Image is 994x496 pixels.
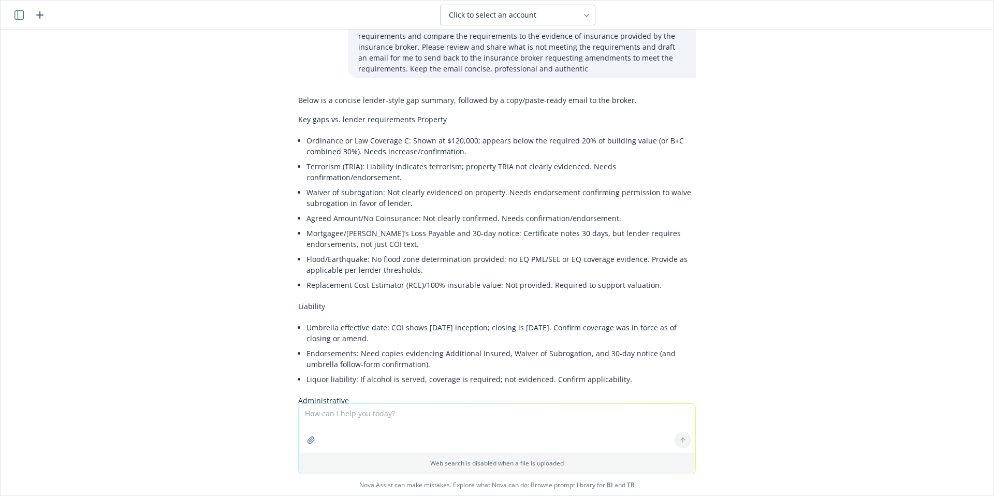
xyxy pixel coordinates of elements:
[298,395,696,406] p: Administrative
[306,185,696,211] li: Waiver of subrogation: Not clearly evidenced on property. Needs endorsement confirming permission...
[358,20,685,74] p: Hi Nova, act as a real estate lending risk manager and review the attached lender requirements an...
[305,459,689,468] p: Web search is disabled when a file is uploaded
[440,5,595,25] button: Click to select an account
[627,480,635,489] a: TR
[298,114,696,125] p: Key gaps vs. lender requirements Property
[5,474,989,495] span: Nova Assist can make mistakes. Explore what Nova can do: Browse prompt library for and
[298,301,696,312] p: Liability
[306,320,696,346] li: Umbrella effective date: COI shows [DATE] inception; closing is [DATE]. Confirm coverage was in f...
[306,278,696,293] li: Replacement Cost Estimator (RCE)/100% insurable value: Not provided. Required to support valuation.
[607,480,613,489] a: BI
[306,133,696,159] li: Ordinance or Law Coverage C: Shown at $120,000; appears below the required 20% of building value ...
[306,159,696,185] li: Terrorism (TRIA): Liability indicates terrorism; property TRIA not clearly evidenced. Needs confi...
[306,252,696,278] li: Flood/Earthquake: No flood zone determination provided; no EQ PML/SEL or EQ coverage evidence. Pr...
[449,10,536,20] span: Click to select an account
[306,372,696,387] li: Liquor liability: If alcohol is served, coverage is required; not evidenced. Confirm applicability.
[306,211,696,226] li: Agreed Amount/No Coinsurance: Not clearly confirmed. Needs confirmation/endorsement.
[306,226,696,252] li: Mortgagee/[PERSON_NAME]’s Loss Payable and 30-day notice: Certificate notes 30 days, but lender r...
[298,95,696,106] p: Below is a concise lender-style gap summary, followed by a copy/paste-ready email to the broker.
[306,346,696,372] li: Endorsements: Need copies evidencing Additional Insured, Waiver of Subrogation, and 30-day notice...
